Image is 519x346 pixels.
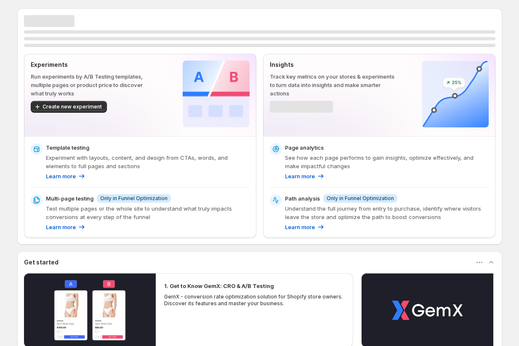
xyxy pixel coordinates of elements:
[164,293,345,307] p: GemX - conversion rate optimization solution for Shopify store owners. Discover its features and ...
[46,172,76,180] p: Learn more
[270,72,395,98] p: Track key metrics on your stores & experiments to turn data into insights and make smarter actions
[31,61,156,69] p: Experiments
[285,194,320,203] p: Path analysis
[46,143,89,152] p: Template testing
[327,195,394,202] span: Only in Funnel Optimization
[285,153,489,170] p: See how each page performs to gain insights, optimize effectively, and make impactful changes
[285,172,315,180] p: Learn more
[100,195,168,202] span: Only in Funnel Optimization
[46,223,86,231] a: Learn more
[285,223,325,231] a: Learn more
[270,61,395,69] p: Insights
[285,204,489,221] p: Understand the full journey from entry to purchase, identify where visitors leave the store and o...
[43,103,102,110] span: Create new experiment
[31,72,156,98] p: Run experiments by A/B Testing templates, multiple pages or product price to discover what truly ...
[285,143,324,152] p: Page analytics
[31,101,107,113] button: Create new experiment
[46,153,250,170] p: Experiment with layouts, content, and design from CTAs, words, and elements to full pages and sec...
[46,204,250,221] p: Test multiple pages or the whole site to understand what truly impacts conversions at every step ...
[183,61,250,127] img: Experiments
[24,258,59,267] h3: Get started
[164,282,274,290] h2: 1. Get to Know GemX: CRO & A/B Testing
[46,223,76,231] p: Learn more
[46,194,93,203] p: Multi-page testing
[285,172,325,180] a: Learn more
[46,172,86,180] a: Learn more
[422,61,489,127] img: Insights
[285,223,315,231] p: Learn more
